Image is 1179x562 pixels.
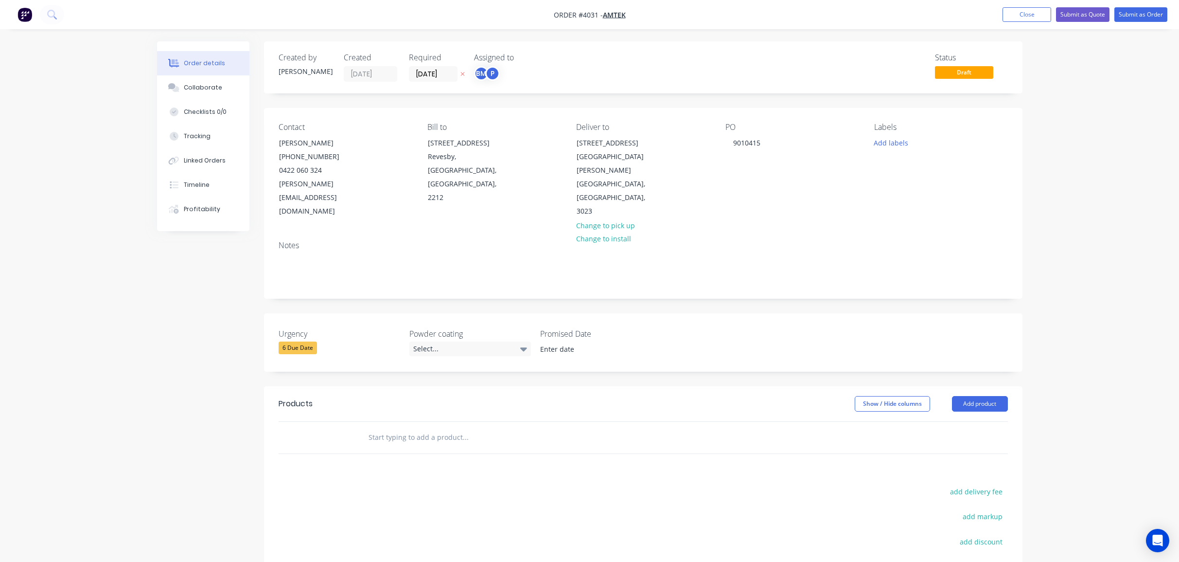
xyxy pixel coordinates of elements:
div: Open Intercom Messenger [1146,529,1169,552]
div: Tracking [184,132,211,141]
div: Bill to [427,123,561,132]
span: Draft [935,66,993,78]
div: Linked Orders [184,156,226,165]
button: Tracking [157,124,249,148]
button: Change to install [571,232,636,245]
button: Add labels [869,136,914,149]
button: Order details [157,51,249,75]
div: [PERSON_NAME] [279,66,332,76]
img: Factory [18,7,32,22]
div: Notes [279,241,1008,250]
button: Add product [952,396,1008,412]
button: Change to pick up [571,218,640,232]
div: 6 Due Date [279,342,317,354]
button: Checklists 0/0 [157,100,249,124]
button: Linked Orders [157,148,249,173]
button: Submit as Order [1114,7,1167,22]
div: [PHONE_NUMBER] [279,150,360,163]
div: Collaborate [184,83,222,92]
button: Timeline [157,173,249,197]
div: Deliver to [576,123,709,132]
div: Created [344,53,397,62]
div: Products [279,398,313,410]
div: Assigned to [474,53,571,62]
a: Amtek [603,10,626,19]
div: [PERSON_NAME][EMAIL_ADDRESS][DOMAIN_NAME] [279,177,360,218]
div: P [485,66,500,81]
label: Urgency [279,328,400,340]
div: [PERSON_NAME] [279,136,360,150]
div: Revesby, [GEOGRAPHIC_DATA], [GEOGRAPHIC_DATA], 2212 [428,150,509,204]
div: [STREET_ADDRESS][GEOGRAPHIC_DATA][PERSON_NAME][GEOGRAPHIC_DATA], [GEOGRAPHIC_DATA], 3023 [568,136,666,218]
button: BMP [474,66,500,81]
label: Promised Date [540,328,662,340]
button: Submit as Quote [1056,7,1109,22]
button: Show / Hide columns [855,396,930,412]
div: [STREET_ADDRESS]Revesby, [GEOGRAPHIC_DATA], [GEOGRAPHIC_DATA], 2212 [420,136,517,205]
div: Checklists 0/0 [184,108,227,116]
div: Labels [874,123,1007,132]
button: add delivery fee [945,485,1008,498]
div: PO [725,123,859,132]
div: Required [409,53,462,62]
label: Powder coating [409,328,531,340]
span: Order #4031 - [554,10,603,19]
div: [STREET_ADDRESS] [577,136,657,150]
input: Enter date [533,342,654,357]
div: Profitability [184,205,220,214]
button: Profitability [157,197,249,221]
div: Timeline [184,181,210,189]
div: [STREET_ADDRESS] [428,136,509,150]
button: Collaborate [157,75,249,100]
button: add discount [955,535,1008,548]
div: Select... [409,342,531,356]
button: add markup [958,510,1008,523]
div: Created by [279,53,332,62]
div: Order details [184,59,225,68]
div: 0422 060 324 [279,163,360,177]
input: Start typing to add a product... [368,428,563,447]
div: Contact [279,123,412,132]
button: Close [1003,7,1051,22]
div: [GEOGRAPHIC_DATA][PERSON_NAME][GEOGRAPHIC_DATA], [GEOGRAPHIC_DATA], 3023 [577,150,657,218]
div: 9010415 [725,136,768,150]
div: [PERSON_NAME][PHONE_NUMBER]0422 060 324[PERSON_NAME][EMAIL_ADDRESS][DOMAIN_NAME] [271,136,368,218]
div: Status [935,53,1008,62]
div: BM [474,66,489,81]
